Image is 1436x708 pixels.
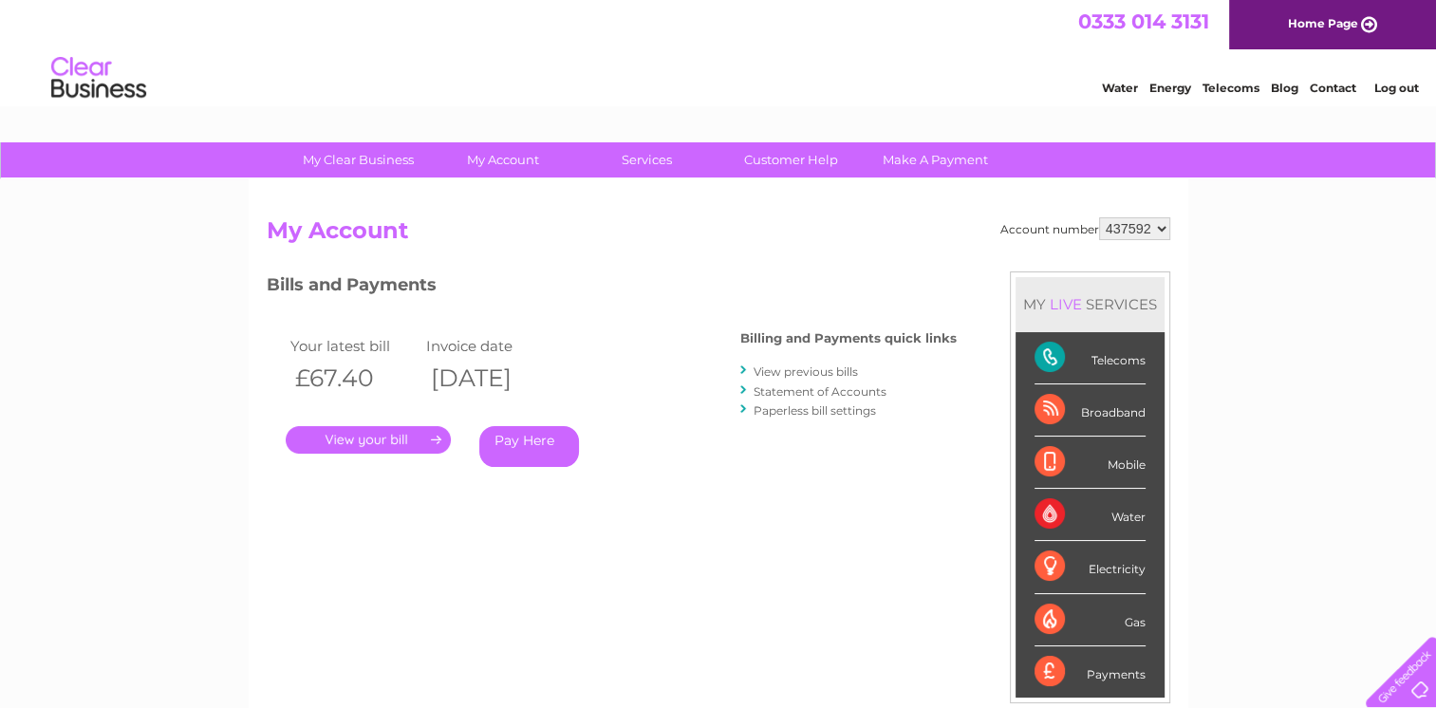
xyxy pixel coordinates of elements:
[479,426,579,467] a: Pay Here
[286,333,422,359] td: Your latest bill
[1035,332,1146,384] div: Telecoms
[1035,437,1146,489] div: Mobile
[1035,541,1146,593] div: Electricity
[857,142,1014,177] a: Make A Payment
[270,10,1167,92] div: Clear Business is a trading name of Verastar Limited (registered in [GEOGRAPHIC_DATA] No. 3667643...
[1035,594,1146,646] div: Gas
[1102,81,1138,95] a: Water
[1271,81,1298,95] a: Blog
[1203,81,1259,95] a: Telecoms
[1035,646,1146,698] div: Payments
[50,49,147,107] img: logo.png
[1035,489,1146,541] div: Water
[1310,81,1356,95] a: Contact
[740,331,957,345] h4: Billing and Payments quick links
[1149,81,1191,95] a: Energy
[280,142,437,177] a: My Clear Business
[1373,81,1418,95] a: Log out
[286,359,422,398] th: £67.40
[754,384,886,399] a: Statement of Accounts
[713,142,869,177] a: Customer Help
[754,403,876,418] a: Paperless bill settings
[569,142,725,177] a: Services
[1000,217,1170,240] div: Account number
[1035,384,1146,437] div: Broadband
[1016,277,1165,331] div: MY SERVICES
[421,333,558,359] td: Invoice date
[267,271,957,305] h3: Bills and Payments
[1078,9,1209,33] a: 0333 014 3131
[1046,295,1086,313] div: LIVE
[421,359,558,398] th: [DATE]
[424,142,581,177] a: My Account
[754,364,858,379] a: View previous bills
[286,426,451,454] a: .
[267,217,1170,253] h2: My Account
